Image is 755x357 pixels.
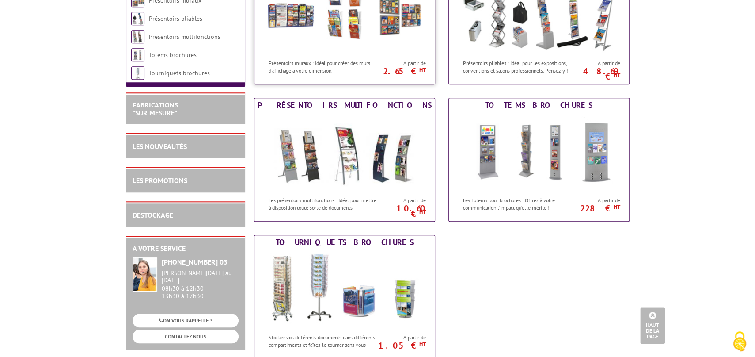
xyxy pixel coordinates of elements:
[451,100,627,110] div: Totems brochures
[149,15,202,23] a: Présentoirs pliables
[149,69,210,77] a: Tourniquets brochures
[570,206,620,211] p: 228 €
[149,33,220,41] a: Présentoirs multifonctions
[463,59,573,74] p: Présentoirs pliables : Idéal pour les expositions, conventions et salons professionnels. Pensez-y !
[133,314,239,327] a: ON VOUS RAPPELLE ?
[162,269,239,300] div: 08h30 à 12h30 13h30 à 17h30
[133,142,187,151] a: LES NOUVEAUTÉS
[380,60,425,67] span: A partir de
[131,30,144,43] img: Présentoirs multifonctions
[269,196,378,211] p: Les présentoirs multifonctions : Idéal pour mettre à disposition toute sorte de documents
[133,211,173,219] a: DESTOCKAGE
[257,100,433,110] div: Présentoirs multifonctions
[133,257,157,292] img: widget-service.jpg
[448,98,630,222] a: Totems brochures Totems brochures Les Totems pour brochures : Offrez à votre communication l’impa...
[575,60,620,67] span: A partir de
[263,112,426,192] img: Présentoirs multifonctions
[133,176,187,185] a: LES PROMOTIONS
[257,238,433,247] div: Tourniquets brochures
[162,257,228,266] strong: [PHONE_NUMBER] 03
[575,197,620,204] span: A partir de
[269,59,378,74] p: Présentoirs muraux : Idéal pour créer des murs d'affichage à votre dimension.
[613,71,620,79] sup: HT
[131,66,144,80] img: Tourniquets brochures
[263,250,426,329] img: Tourniquets brochures
[570,69,620,79] p: 48.69 €
[131,48,144,61] img: Totems brochures
[149,51,197,59] a: Totems brochures
[133,330,239,343] a: CONTACTEZ-NOUS
[613,203,620,211] sup: HT
[724,327,755,357] button: Cookies (fenêtre modale)
[457,112,621,192] img: Totems brochures
[269,334,378,356] p: Stocker vos différents documents dans différents compartiments et faîtes-le tourner sans vous dép...
[162,269,239,284] div: [PERSON_NAME][DATE] au [DATE]
[463,196,573,211] p: Les Totems pour brochures : Offrez à votre communication l’impact qu’elle mérite !
[419,340,425,348] sup: HT
[419,66,425,73] sup: HT
[419,208,425,216] sup: HT
[380,197,425,204] span: A partir de
[133,245,239,253] h2: A votre service
[131,12,144,25] img: Présentoirs pliables
[376,343,425,348] p: 1.05 €
[380,334,425,341] span: A partir de
[376,69,425,74] p: 2.65 €
[728,330,751,353] img: Cookies (fenêtre modale)
[376,206,425,216] p: 10.60 €
[254,98,435,222] a: Présentoirs multifonctions Présentoirs multifonctions Les présentoirs multifonctions : Idéal pour...
[640,307,665,344] a: Haut de la page
[133,100,178,117] a: FABRICATIONS"Sur Mesure"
